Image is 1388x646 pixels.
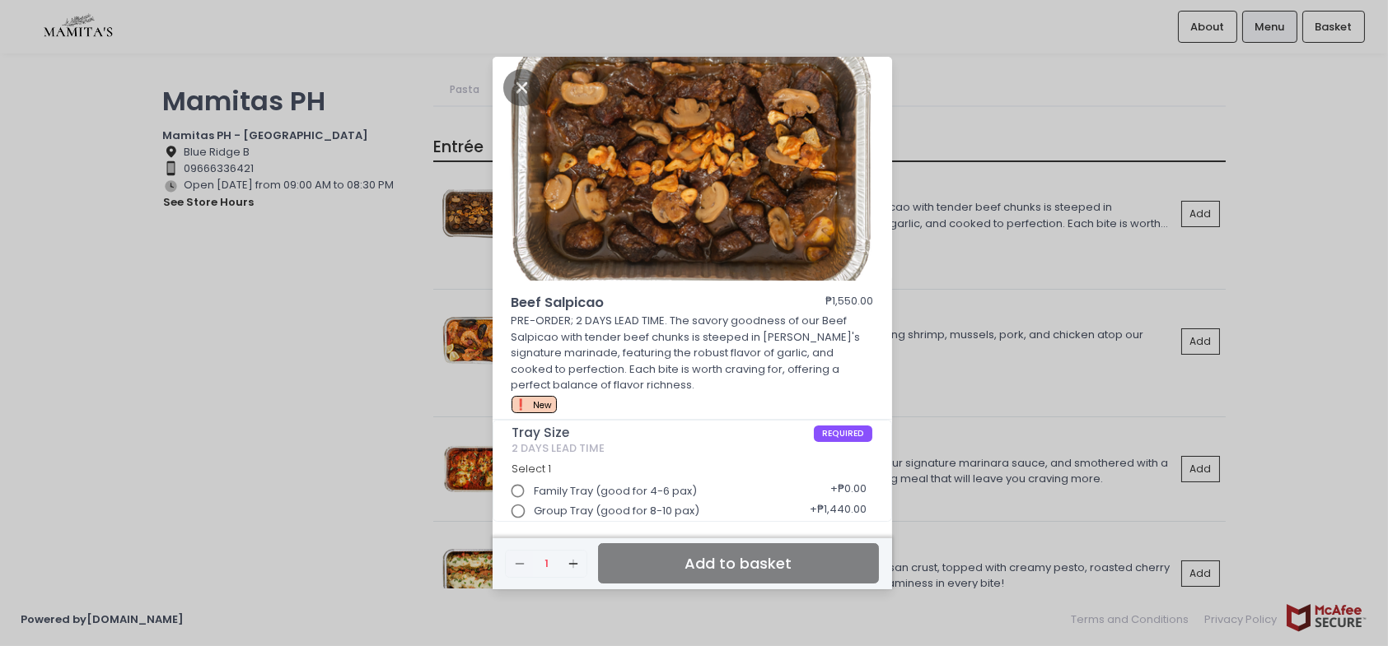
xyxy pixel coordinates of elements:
[825,476,872,507] div: + ₱0.00
[534,503,699,519] span: Group Tray (good for 8-10 pax)
[493,57,892,281] img: Beef Salpicao
[814,425,872,442] span: REQUIRED
[512,462,551,476] span: Select 1
[805,495,872,527] div: + ₱1,440.00
[514,397,527,412] span: ❗
[511,293,783,313] span: Beef Salpicao
[503,78,541,95] button: Close
[512,425,814,440] span: Tray Size
[534,483,697,500] span: Family Tray (good for 4-6 pax)
[533,399,552,411] span: New
[512,442,872,455] div: 2 DAYS LEAD TIME
[598,543,878,583] button: Add to basket
[511,313,873,393] p: PRE-ORDER; 2 DAYS LEAD TIME. The savory goodness of our Beef Salpicao with tender beef chunks is ...
[825,293,873,313] div: ₱1,550.00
